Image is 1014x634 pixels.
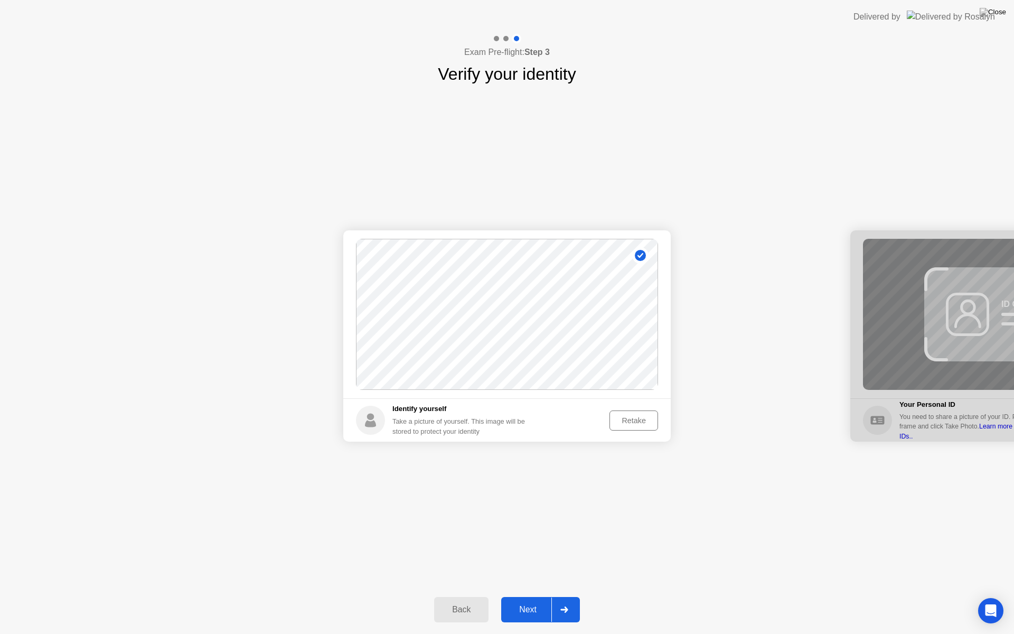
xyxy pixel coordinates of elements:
h1: Verify your identity [438,61,576,87]
div: Next [504,605,551,614]
div: Back [437,605,485,614]
h4: Exam Pre-flight: [464,46,550,59]
div: Retake [613,416,654,425]
button: Back [434,597,489,622]
button: Next [501,597,580,622]
div: Delivered by [853,11,900,23]
button: Retake [609,411,658,431]
h5: Identify yourself [392,404,533,414]
div: Take a picture of yourself. This image will be stored to protect your identity [392,416,533,436]
img: Close [980,8,1006,16]
div: Open Intercom Messenger [978,598,1003,623]
img: Delivered by Rosalyn [907,11,995,23]
b: Step 3 [524,48,550,57]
